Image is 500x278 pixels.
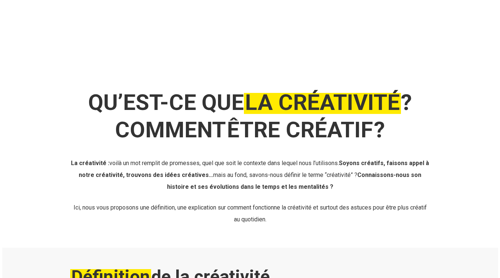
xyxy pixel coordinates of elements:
span: voilà un mot remplit de promesses, quel que soit le contexte dans lequel nous l’utilisons. mais a... [71,160,429,190]
strong: La créativité : [71,160,109,167]
em: LA CRÉATIVITÉ [244,89,401,115]
strong: QU’EST-CE QUE ? COMMENT ? [88,89,412,143]
em: ÊTRE CRÉATIF [226,117,374,143]
span: Ici, nous vous proposons une définition, une explication sur comment fonctionne la créativité et ... [74,204,427,223]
